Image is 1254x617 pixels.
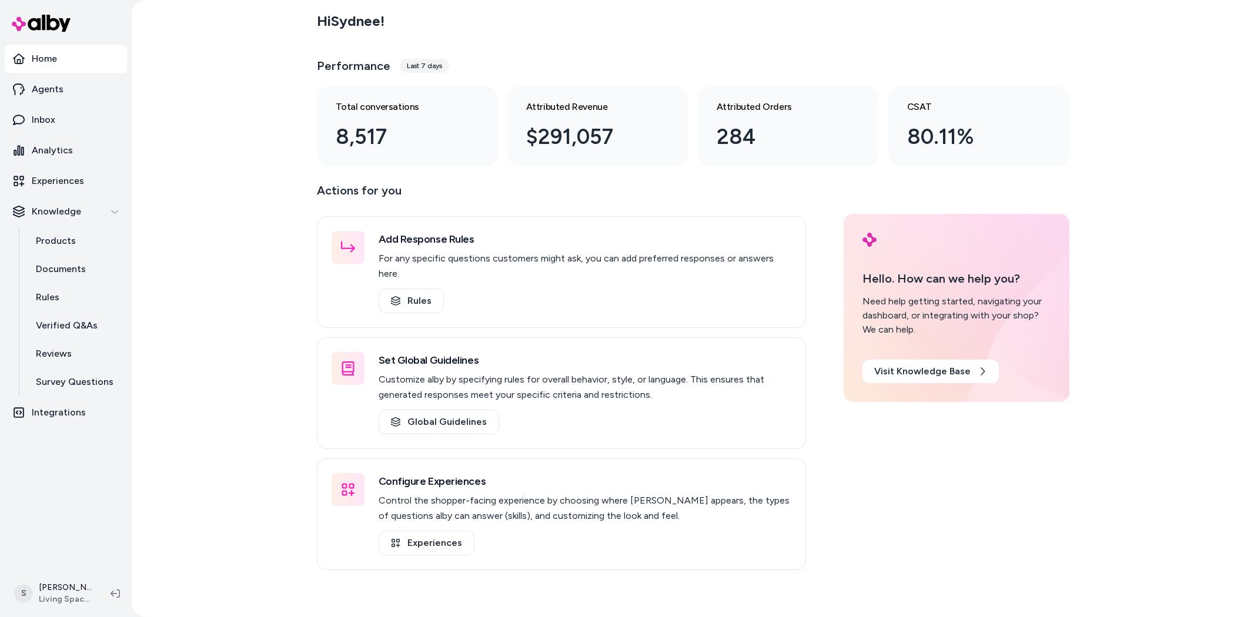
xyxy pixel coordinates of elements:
[336,100,460,114] h3: Total conversations
[507,86,688,167] a: Attributed Revenue $291,057
[5,75,127,103] a: Agents
[317,12,384,30] h2: Hi Sydnee !
[24,368,127,396] a: Survey Questions
[5,45,127,73] a: Home
[379,289,444,313] a: Rules
[5,167,127,195] a: Experiences
[24,340,127,368] a: Reviews
[862,360,999,383] a: Visit Knowledge Base
[24,283,127,311] a: Rules
[698,86,879,167] a: Attributed Orders 284
[862,270,1051,287] p: Hello. How can we help you?
[336,121,460,153] div: 8,517
[24,255,127,283] a: Documents
[24,227,127,255] a: Products
[36,318,98,333] p: Verified Q&As
[14,584,33,603] span: S
[862,294,1051,337] div: Need help getting started, navigating your dashboard, or integrating with your shop? We can help.
[717,100,841,114] h3: Attributed Orders
[5,136,127,165] a: Analytics
[36,347,72,361] p: Reviews
[379,352,791,368] h3: Set Global Guidelines
[379,231,791,247] h3: Add Response Rules
[5,106,127,134] a: Inbox
[379,410,499,434] a: Global Guidelines
[32,405,86,420] p: Integrations
[39,582,92,593] p: [PERSON_NAME]
[379,531,474,555] a: Experiences
[379,473,791,489] h3: Configure Experiences
[32,204,81,219] p: Knowledge
[526,121,651,153] div: $291,057
[5,197,127,226] button: Knowledge
[39,593,92,605] span: Living Spaces
[907,121,1032,153] div: 80.11%
[12,15,71,32] img: alby Logo
[907,100,1032,114] h3: CSAT
[317,86,498,167] a: Total conversations 8,517
[32,113,55,127] p: Inbox
[32,52,57,66] p: Home
[36,375,113,389] p: Survey Questions
[24,311,127,340] a: Verified Q&As
[379,251,791,281] p: For any specific questions customers might ask, you can add preferred responses or answers here.
[400,59,449,73] div: Last 7 days
[36,262,86,276] p: Documents
[5,398,127,427] a: Integrations
[32,143,73,157] p: Analytics
[32,174,84,188] p: Experiences
[379,493,791,524] p: Control the shopper-facing experience by choosing where [PERSON_NAME] appears, the types of quest...
[317,58,390,74] h3: Performance
[317,181,806,209] p: Actions for you
[526,100,651,114] h3: Attributed Revenue
[36,234,76,248] p: Products
[32,82,63,96] p: Agents
[379,372,791,403] p: Customize alby by specifying rules for overall behavior, style, or language. This ensures that ge...
[717,121,841,153] div: 284
[862,233,877,247] img: alby Logo
[888,86,1069,167] a: CSAT 80.11%
[7,575,101,612] button: S[PERSON_NAME]Living Spaces
[36,290,59,304] p: Rules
